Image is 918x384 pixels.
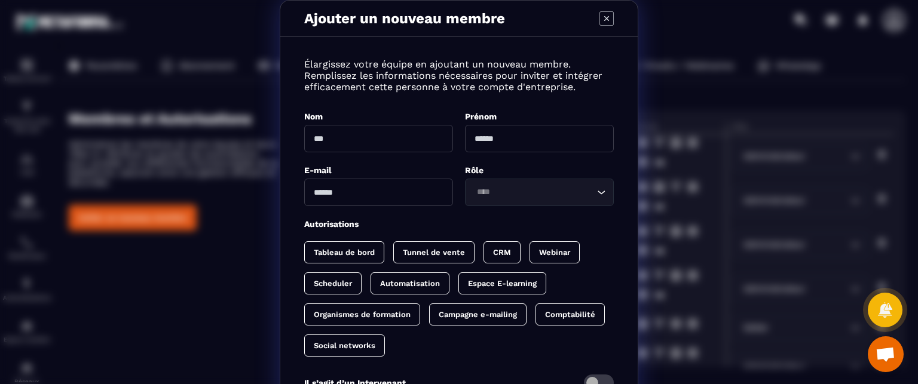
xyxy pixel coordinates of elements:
label: E-mail [304,165,332,175]
p: Automatisation [380,279,440,288]
a: Ouvrir le chat [868,336,904,372]
p: Social networks [314,341,375,350]
p: Campagne e-mailing [439,310,517,319]
p: Comptabilité [545,310,595,319]
p: Ajouter un nouveau membre [304,10,505,27]
p: Tunnel de vente [403,248,465,257]
p: Scheduler [314,279,352,288]
input: Search for option [473,186,594,199]
label: Rôle [465,165,484,175]
p: Organismes de formation [314,310,411,319]
p: Tableau de bord [314,248,375,257]
div: Search for option [465,179,614,206]
label: Nom [304,112,323,121]
p: Webinar [539,248,570,257]
p: Élargissez votre équipe en ajoutant un nouveau membre. Remplissez les informations nécessaires po... [304,59,614,93]
p: CRM [493,248,511,257]
label: Autorisations [304,219,359,229]
p: Espace E-learning [468,279,537,288]
label: Prénom [465,112,497,121]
